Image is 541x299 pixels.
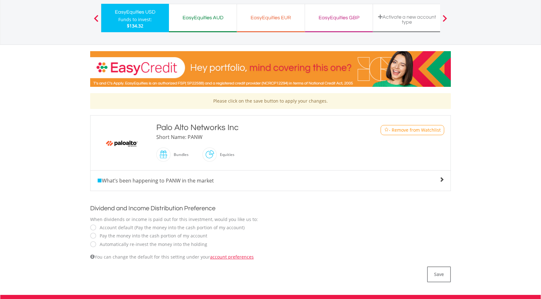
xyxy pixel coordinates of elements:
a: account preferences [210,254,254,260]
img: EQU.US.PANW.png [98,128,146,158]
div: EasyEquities GBP [309,13,369,22]
div: Funds to invest: [118,16,152,23]
span: - Remove from Watchlist [389,127,441,133]
div: Please click on the save button to apply your changes. [90,93,451,109]
label: Account default (Pay the money into the cash portion of my account) [96,224,245,231]
div: You can change the default for this setting under your [90,254,451,260]
label: Pay the money into the cash portion of my account [96,233,207,239]
div: Activate a new account type [377,14,437,25]
div: Equities [217,147,234,162]
div: EasyEquities USD [105,8,165,16]
div: EasyEquities AUD [173,13,233,22]
div: Palo Alto Networks Inc [156,122,355,133]
div: EasyEquities EUR [241,13,301,22]
label: Automatically re-invest the money into the holding [96,241,207,248]
img: EasyCredit Promotion Banner [90,51,451,87]
div: When dividends or income is paid out for this investment, would you like us to: [90,216,451,223]
span: $134.32 [127,23,143,29]
button: Watchlist - Remove from Watchlist [381,125,444,135]
h2: Dividend and Income Distribution Preference [90,204,451,213]
div: Bundles [171,147,189,162]
span: What’s been happening to PANW in the market [97,177,214,184]
img: Watchlist [384,128,389,132]
div: Short Name: PANW [156,133,355,141]
button: Save [427,266,451,282]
